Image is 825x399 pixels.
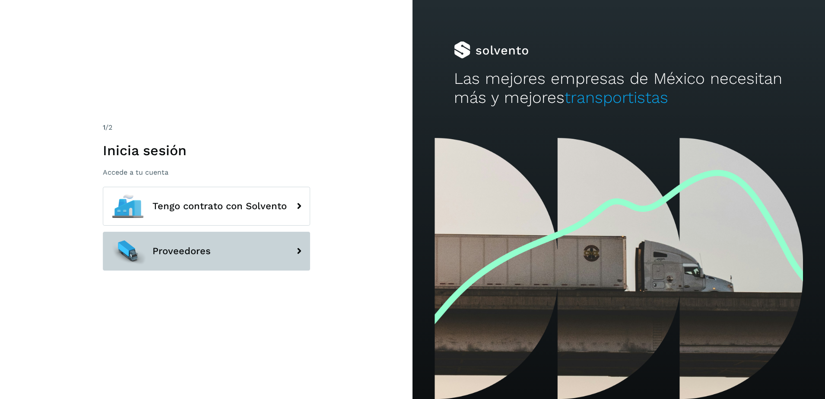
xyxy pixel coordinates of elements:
h2: Las mejores empresas de México necesitan más y mejores [454,69,784,108]
button: Proveedores [103,232,310,271]
p: Accede a tu cuenta [103,168,310,176]
h1: Inicia sesión [103,142,310,159]
span: Proveedores [152,246,211,256]
button: Tengo contrato con Solvento [103,187,310,226]
span: Tengo contrato con Solvento [152,201,287,211]
span: transportistas [565,88,668,107]
span: 1 [103,123,105,131]
div: /2 [103,122,310,133]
